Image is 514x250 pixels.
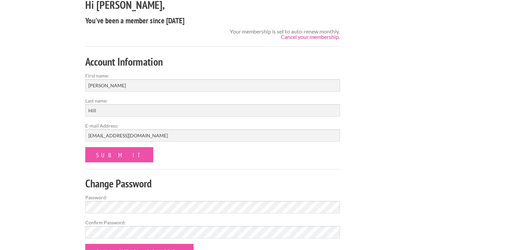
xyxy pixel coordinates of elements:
label: First name: [85,72,340,79]
label: Password: [85,194,340,201]
h2: Change Password [85,176,340,191]
input: Submit [85,147,153,162]
label: E-mail Address: [85,122,340,129]
h4: You've been a member since [DATE] [85,15,340,26]
label: Last name: [85,97,340,104]
a: Cancel your membership. [281,33,340,40]
label: Confirm Password: [85,219,340,226]
div: Your membership is set to auto-renew monthly. [230,29,340,40]
h2: Account Information [85,54,340,69]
